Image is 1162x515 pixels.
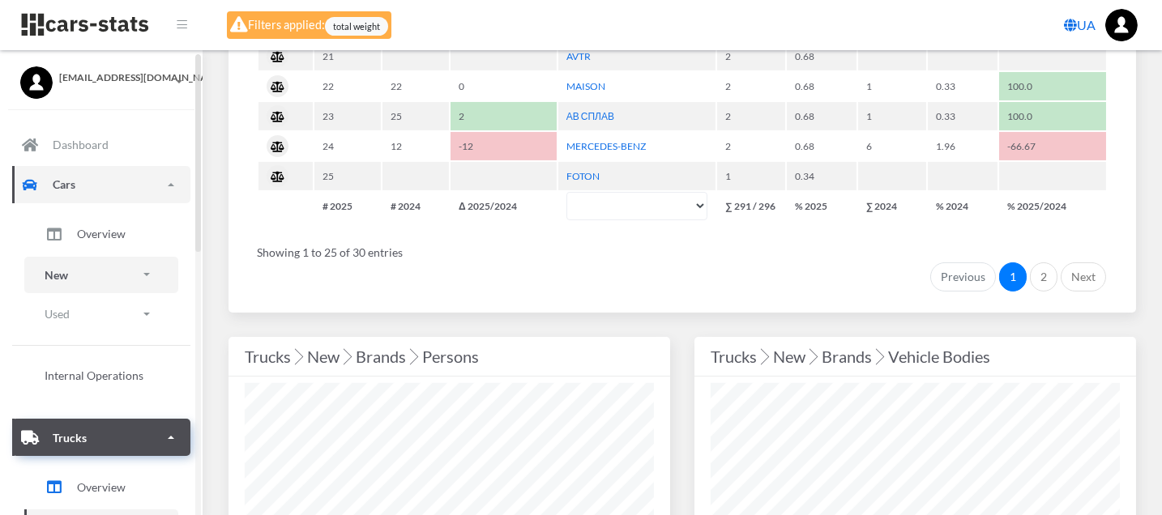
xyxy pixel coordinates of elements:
[566,80,605,92] a: MAISON
[999,132,1106,160] td: -66.67
[566,170,600,182] a: FOTON
[999,72,1106,100] td: 100.0
[245,343,654,369] div: Trucks New Brands Persons
[24,359,178,392] a: Internal Operations
[53,428,87,448] p: Trucks
[257,234,1108,261] div: Showing 1 to 25 of 30 entries
[787,192,857,220] th: % 2025
[314,102,381,130] td: 23
[451,192,557,220] th: Δ 2025/2024
[717,192,785,220] th: ∑ 291 / 296
[382,192,449,220] th: # 2024
[858,192,926,220] th: ∑ 2024
[45,265,68,285] p: New
[858,72,926,100] td: 1
[787,162,857,190] td: 0.34
[451,102,557,130] td: 2
[382,132,449,160] td: 12
[12,166,190,203] a: Cars
[77,225,126,242] span: Overview
[314,42,381,70] td: 21
[12,126,190,164] a: Dashboard
[1057,9,1102,41] a: UA
[53,174,75,194] p: Cars
[928,132,998,160] td: 1.96
[717,162,785,190] td: 1
[787,42,857,70] td: 0.68
[566,140,646,152] a: MERCEDES-BENZ
[1061,262,1106,292] a: Next
[928,72,998,100] td: 0.33
[717,72,785,100] td: 2
[566,50,591,62] a: AVTR
[12,419,190,456] a: Trucks
[858,132,926,160] td: 6
[314,192,381,220] th: # 2025
[382,102,449,130] td: 25
[53,134,109,155] p: Dashboard
[227,11,391,39] div: Filters applied:
[787,132,857,160] td: 0.68
[20,66,182,85] a: [EMAIL_ADDRESS][DOMAIN_NAME]
[314,72,381,100] td: 22
[858,102,926,130] td: 1
[77,479,126,496] span: Overview
[1105,9,1138,41] img: ...
[999,192,1106,220] th: % 2025/2024
[711,343,1120,369] div: Trucks New Brands Vehicle Bodies
[928,102,998,130] td: 0.33
[717,42,785,70] td: 2
[999,102,1106,130] td: 100.0
[717,102,785,130] td: 2
[314,132,381,160] td: 24
[325,17,388,36] span: total weight
[45,367,143,384] span: Internal Operations
[451,72,557,100] td: 0
[24,296,178,332] a: Used
[382,72,449,100] td: 22
[566,110,614,122] a: АВ СПЛАВ
[717,132,785,160] td: 2
[787,102,857,130] td: 0.68
[314,162,381,190] td: 25
[24,214,178,254] a: Overview
[24,466,178,507] a: Overview
[20,12,150,37] img: navbar brand
[999,262,1027,292] a: 1
[24,257,178,293] a: New
[928,192,998,220] th: % 2024
[1030,262,1057,292] a: 2
[787,72,857,100] td: 0.68
[45,304,70,324] p: Used
[451,132,557,160] td: -12
[59,70,182,85] span: [EMAIL_ADDRESS][DOMAIN_NAME]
